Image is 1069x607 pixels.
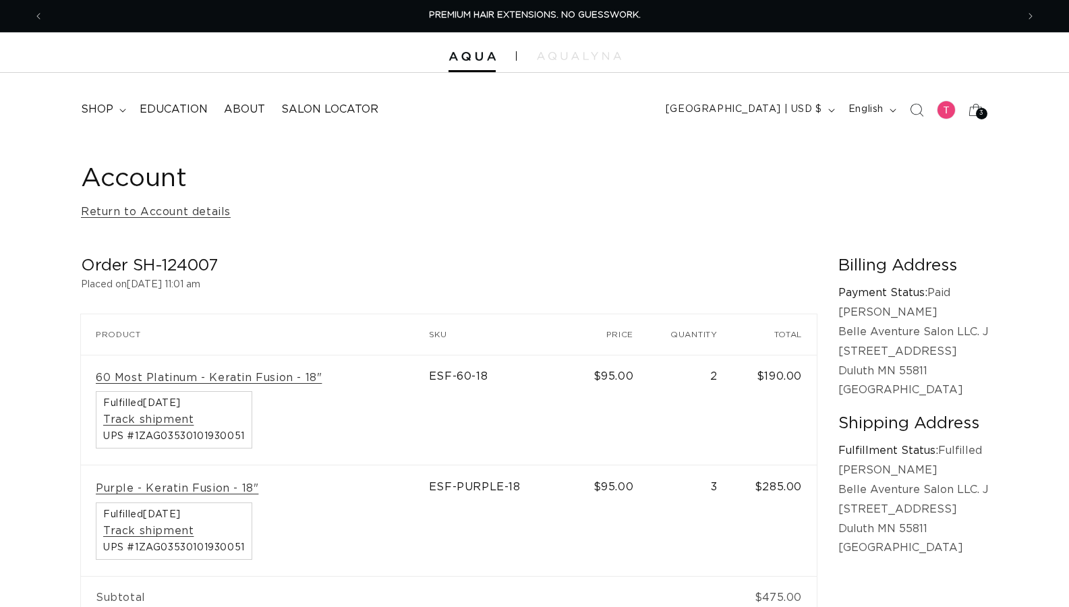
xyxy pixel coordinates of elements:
[732,314,817,355] th: Total
[81,202,231,222] a: Return to Account details
[81,314,429,355] th: Product
[81,103,113,117] span: shop
[429,314,574,355] th: SKU
[81,277,817,293] p: Placed on
[140,103,208,117] span: Education
[429,355,574,465] td: ESF-60-18
[103,432,245,441] span: UPS #1ZAG03530101930051
[848,103,884,117] span: English
[648,465,732,576] td: 3
[840,97,902,123] button: English
[429,11,641,20] span: PREMIUM HAIR EXTENSIONS. NO GUESSWORK.
[81,576,732,607] td: Subtotal
[979,108,984,119] span: 3
[732,576,817,607] td: $475.00
[81,163,988,196] h1: Account
[103,524,194,538] a: Track shipment
[132,94,216,125] a: Education
[838,256,988,277] h2: Billing Address
[732,355,817,465] td: $190.00
[143,399,181,408] time: [DATE]
[732,465,817,576] td: $285.00
[81,256,817,277] h2: Order SH-124007
[103,413,194,427] a: Track shipment
[648,314,732,355] th: Quantity
[594,371,634,382] span: $95.00
[127,280,200,289] time: [DATE] 11:01 am
[216,94,273,125] a: About
[648,355,732,465] td: 2
[103,543,245,552] span: UPS #1ZAG03530101930051
[573,314,648,355] th: Price
[103,399,245,408] span: Fulfilled
[1016,3,1045,29] button: Next announcement
[73,94,132,125] summary: shop
[24,3,53,29] button: Previous announcement
[838,283,988,303] p: Paid
[838,445,938,456] strong: Fulfillment Status:
[838,413,988,434] h2: Shipping Address
[96,482,258,496] a: Purple - Keratin Fusion - 18"
[224,103,265,117] span: About
[449,52,496,61] img: Aqua Hair Extensions
[658,97,840,123] button: [GEOGRAPHIC_DATA] | USD $
[902,95,931,125] summary: Search
[838,441,988,461] p: Fulfilled
[429,465,574,576] td: ESF-PURPLE-18
[143,510,181,519] time: [DATE]
[838,303,988,400] p: [PERSON_NAME] Belle Aventure Salon LLC. J [STREET_ADDRESS] Duluth MN 55811 [GEOGRAPHIC_DATA]
[273,94,386,125] a: Salon Locator
[281,103,378,117] span: Salon Locator
[666,103,822,117] span: [GEOGRAPHIC_DATA] | USD $
[537,52,621,60] img: aqualyna.com
[838,287,927,298] strong: Payment Status:
[594,482,634,492] span: $95.00
[96,371,322,385] a: 60 Most Platinum - Keratin Fusion - 18"
[838,461,988,558] p: [PERSON_NAME] Belle Aventure Salon LLC. J [STREET_ADDRESS] Duluth MN 55811 [GEOGRAPHIC_DATA]
[103,510,245,519] span: Fulfilled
